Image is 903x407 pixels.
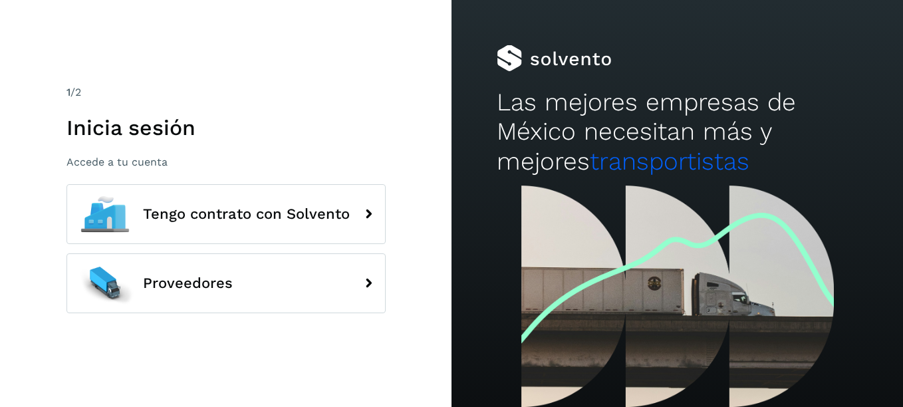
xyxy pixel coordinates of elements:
span: transportistas [590,147,749,176]
button: Tengo contrato con Solvento [66,184,386,244]
h2: Las mejores empresas de México necesitan más y mejores [497,88,858,176]
span: Tengo contrato con Solvento [143,206,350,222]
h1: Inicia sesión [66,115,386,140]
p: Accede a tu cuenta [66,156,386,168]
button: Proveedores [66,253,386,313]
span: 1 [66,86,70,98]
span: Proveedores [143,275,233,291]
div: /2 [66,84,386,100]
